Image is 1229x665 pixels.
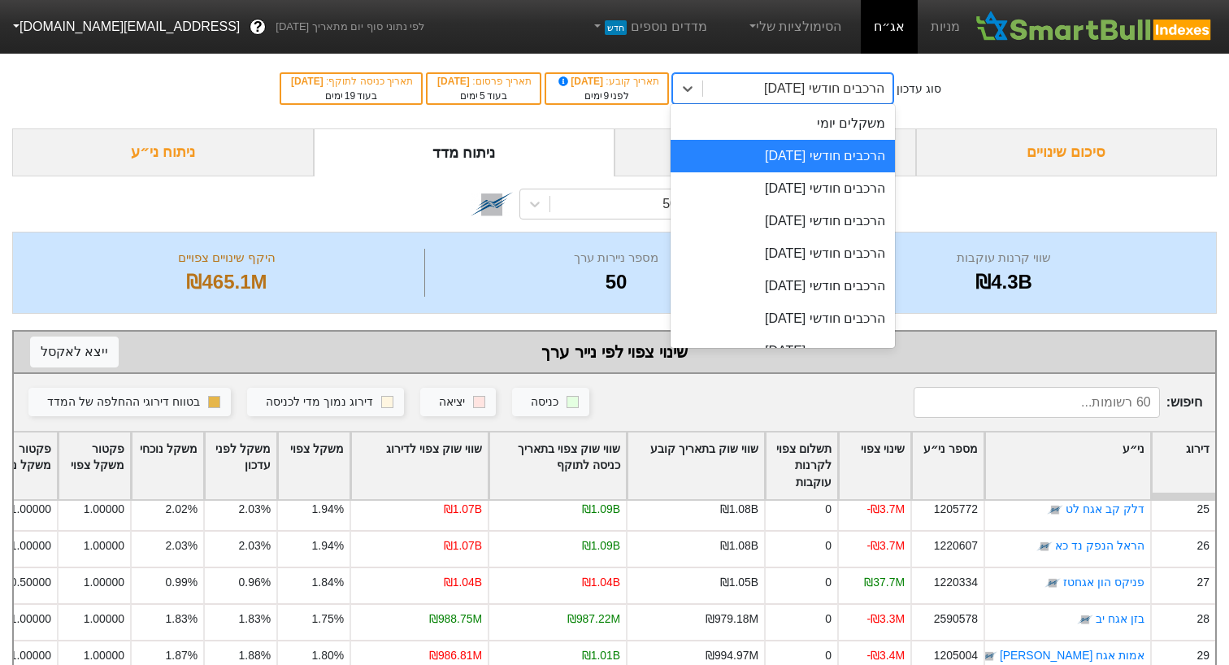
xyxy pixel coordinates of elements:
[278,432,350,500] div: Toggle SortBy
[671,140,895,172] div: הרכבים חודשי [DATE]
[312,501,344,518] div: 1.94%
[671,107,895,140] div: משקלים יומי
[531,393,558,411] div: כניסה
[1066,502,1144,515] a: דלק קב אגח לט
[934,611,978,628] div: 2590578
[166,537,198,554] div: 2.03%
[912,432,984,500] div: Toggle SortBy
[12,128,314,176] div: ניתוח ני״ע
[671,335,895,367] div: הרכבים חודשי [DATE]
[480,90,485,102] span: 5
[864,574,905,591] div: ₪37.7M
[934,647,978,664] div: 1205004
[420,388,496,417] button: יציאה
[1055,539,1144,552] a: הראל הנפק נד כא
[614,128,916,176] div: ביקושים והיצעים צפויים
[628,432,764,500] div: Toggle SortBy
[512,388,589,417] button: כניסה
[766,432,837,500] div: Toggle SortBy
[437,76,472,87] span: [DATE]
[59,432,130,500] div: Toggle SortBy
[554,74,659,89] div: תאריך קובע :
[11,501,51,518] div: 1.00000
[489,432,626,500] div: Toggle SortBy
[84,574,124,591] div: 1.00000
[471,183,513,225] img: tase link
[247,388,404,417] button: דירוג נמוך מדי לכניסה
[30,337,119,367] button: ייצא לאקסל
[33,249,420,267] div: היקף שינויים צפויים
[812,267,1196,297] div: ₪4.3B
[84,611,124,628] div: 1.00000
[825,537,832,554] div: 0
[1000,649,1144,662] a: אמות אגח [PERSON_NAME]
[266,393,373,411] div: דירוג נמוך מדי לכניסה
[444,574,482,591] div: ₪1.04B
[825,501,832,518] div: 0
[239,574,271,591] div: 0.96%
[764,79,884,98] div: הרכבים חודשי [DATE]
[239,647,271,664] div: 1.88%
[839,432,910,500] div: Toggle SortBy
[866,537,905,554] div: -₪3.7M
[30,340,1199,364] div: שינוי צפוי לפי נייר ערך
[671,270,895,302] div: הרכבים חודשי [DATE]
[84,647,124,664] div: 1.00000
[916,128,1218,176] div: סיכום שינויים
[584,11,714,43] a: מדדים נוספיםחדש
[33,267,420,297] div: ₪465.1M
[166,611,198,628] div: 1.83%
[934,501,978,518] div: 1205772
[84,501,124,518] div: 1.00000
[312,647,344,664] div: 1.80%
[973,11,1216,43] img: SmartBull
[1197,501,1209,518] div: 25
[11,537,51,554] div: 1.00000
[239,501,271,518] div: 2.03%
[554,89,659,103] div: לפני ימים
[312,611,344,628] div: 1.75%
[1047,502,1063,519] img: tase link
[239,611,271,628] div: 1.83%
[429,611,482,628] div: ₪988.75M
[582,501,620,518] div: ₪1.09B
[1152,432,1215,500] div: Toggle SortBy
[1044,576,1061,592] img: tase link
[289,89,413,103] div: בעוד ימים
[11,647,51,664] div: 1.00000
[1036,539,1053,555] img: tase link
[1077,612,1093,628] img: tase link
[671,237,895,270] div: הרכבים חודשי [DATE]
[866,647,905,664] div: -₪3.4M
[985,432,1150,500] div: Toggle SortBy
[439,393,465,411] div: יציאה
[671,205,895,237] div: הרכבים חודשי [DATE]
[706,611,758,628] div: ₪979.18M
[914,387,1202,418] span: חיפוש :
[1197,574,1209,591] div: 27
[11,611,51,628] div: 1.00000
[436,74,532,89] div: תאריך פרסום :
[444,537,482,554] div: ₪1.07B
[1197,611,1209,628] div: 28
[1063,576,1144,589] a: פניקס הון אגחטז
[897,80,941,98] div: סוג עדכון
[605,20,627,35] span: חדש
[166,647,198,664] div: 1.87%
[825,611,832,628] div: 0
[740,11,849,43] a: הסימולציות שלי
[166,574,198,591] div: 0.99%
[289,74,413,89] div: תאריך כניסה לתוקף :
[239,537,271,554] div: 2.03%
[825,574,832,591] div: 0
[291,76,326,87] span: [DATE]
[436,89,532,103] div: בעוד ימים
[671,302,895,335] div: הרכבים חודשי [DATE]
[981,649,997,665] img: tase link
[582,647,620,664] div: ₪1.01B
[934,537,978,554] div: 1220607
[345,90,355,102] span: 19
[205,432,276,500] div: Toggle SortBy
[866,501,905,518] div: -₪3.7M
[132,432,203,500] div: Toggle SortBy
